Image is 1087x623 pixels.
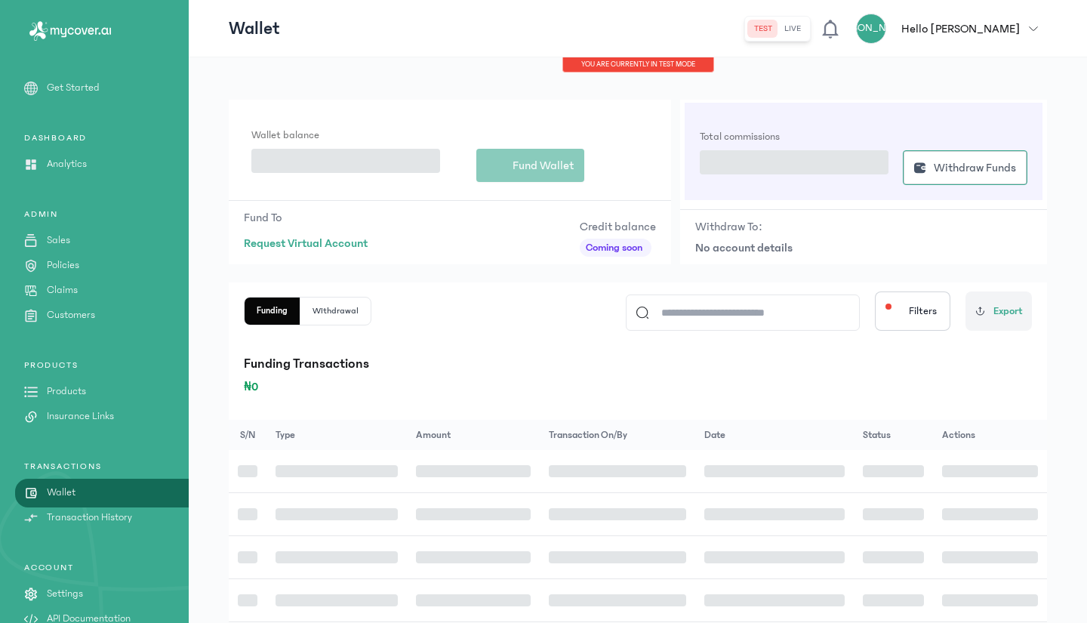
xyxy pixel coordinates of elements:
th: S/N [229,420,266,450]
p: ₦0 [244,378,1032,396]
p: Sales [47,233,70,248]
th: Date [695,420,854,450]
div: You are currently in TEST MODE [562,57,714,72]
p: Hello [PERSON_NAME] [901,20,1020,38]
p: Withdraw To: [695,217,762,236]
span: Coming soon [586,240,642,255]
button: live [778,20,807,38]
p: Claims [47,282,78,298]
span: Wallet balance [251,128,319,143]
p: Insurance Links [47,409,114,424]
span: Fund Wallet [513,156,574,174]
button: Export [965,291,1032,331]
p: Wallet [47,485,75,501]
button: Withdraw Funds [903,150,1027,185]
p: Funding Transactions [244,353,1032,375]
th: Type [266,420,407,450]
th: Actions [933,420,1047,450]
span: Withdraw Funds [934,159,1016,177]
p: Fund To [244,208,395,227]
button: Request Virtual Account [244,230,395,257]
span: Request Virtual Account [244,234,368,252]
button: Filters [875,291,950,331]
p: Transaction History [47,510,132,526]
p: Settings [47,586,83,602]
p: Get Started [47,80,100,96]
span: Export [993,304,1023,319]
button: Withdrawal [300,298,371,325]
p: Products [47,384,86,399]
button: [PERSON_NAME]Hello [PERSON_NAME] [856,14,1047,44]
span: Total commissions [700,129,780,144]
th: Transaction on/by [540,420,695,450]
p: No account details [695,239,1032,257]
p: Customers [47,307,95,323]
button: test [748,20,778,38]
p: Wallet [229,17,280,41]
p: Policies [47,258,79,273]
button: Fund Wallet [476,149,584,182]
button: Funding [245,298,300,325]
th: Status [854,420,933,450]
div: [PERSON_NAME] [856,14,886,44]
p: Analytics [47,156,87,172]
th: Amount [407,420,540,450]
p: Credit balance [580,217,656,236]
